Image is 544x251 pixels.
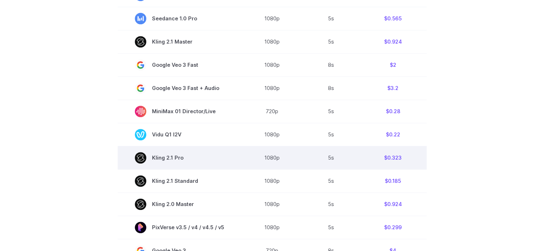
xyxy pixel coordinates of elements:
td: $0.22 [359,123,427,146]
span: Seedance 1.0 Pro [135,13,224,24]
td: 1080p [241,216,303,239]
td: 5s [303,123,359,146]
td: 1080p [241,76,303,100]
td: 5s [303,30,359,53]
span: Google Veo 3 Fast + Audio [135,82,224,94]
td: $0.185 [359,169,427,192]
td: $0.565 [359,7,427,30]
span: Vidu Q1 I2V [135,129,224,140]
td: 8s [303,53,359,76]
td: 1080p [241,53,303,76]
td: 5s [303,192,359,216]
td: $0.28 [359,100,427,123]
span: Kling 2.1 Pro [135,152,224,164]
td: 1080p [241,123,303,146]
span: Kling 2.1 Standard [135,175,224,187]
td: 1080p [241,30,303,53]
td: 5s [303,216,359,239]
td: 5s [303,169,359,192]
td: $0.323 [359,146,427,169]
td: 5s [303,146,359,169]
span: Kling 2.0 Master [135,199,224,210]
td: $0.924 [359,192,427,216]
td: 720p [241,100,303,123]
td: $3.2 [359,76,427,100]
span: Kling 2.1 Master [135,36,224,47]
td: $2 [359,53,427,76]
td: 1080p [241,192,303,216]
span: Google Veo 3 Fast [135,59,224,71]
span: PixVerse v3.5 / v4 / v4.5 / v5 [135,222,224,233]
td: 5s [303,100,359,123]
td: $0.299 [359,216,427,239]
td: 1080p [241,146,303,169]
td: $0.924 [359,30,427,53]
td: 8s [303,76,359,100]
td: 1080p [241,7,303,30]
td: 1080p [241,169,303,192]
td: 5s [303,7,359,30]
span: MiniMax 01 Director/Live [135,106,224,117]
